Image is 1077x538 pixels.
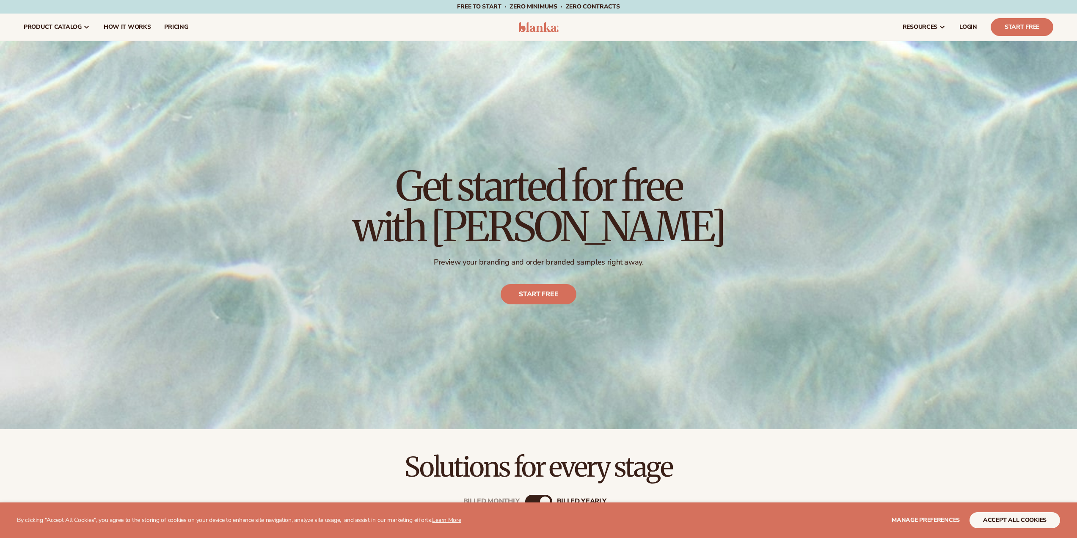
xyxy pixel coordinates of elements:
[896,14,953,41] a: resources
[557,498,606,506] div: billed Yearly
[518,22,559,32] img: logo
[353,166,725,247] h1: Get started for free with [PERSON_NAME]
[463,498,520,506] div: Billed Monthly
[991,18,1053,36] a: Start Free
[24,24,82,30] span: product catalog
[903,24,937,30] span: resources
[24,453,1053,481] h2: Solutions for every stage
[432,516,461,524] a: Learn More
[17,14,97,41] a: product catalog
[164,24,188,30] span: pricing
[104,24,151,30] span: How It Works
[959,24,977,30] span: LOGIN
[97,14,158,41] a: How It Works
[457,3,620,11] span: Free to start · ZERO minimums · ZERO contracts
[353,257,725,267] p: Preview your branding and order branded samples right away.
[892,512,960,528] button: Manage preferences
[970,512,1060,528] button: accept all cookies
[17,517,461,524] p: By clicking "Accept All Cookies", you agree to the storing of cookies on your device to enhance s...
[157,14,195,41] a: pricing
[892,516,960,524] span: Manage preferences
[501,284,576,304] a: Start free
[953,14,984,41] a: LOGIN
